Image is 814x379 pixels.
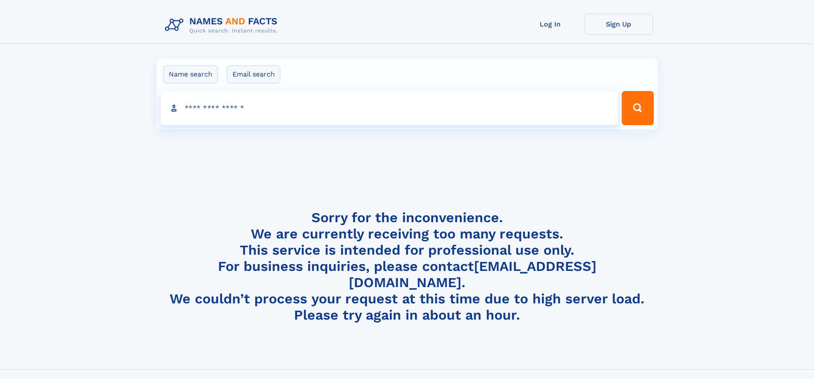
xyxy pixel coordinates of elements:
[162,14,285,37] img: Logo Names and Facts
[162,209,653,323] h4: Sorry for the inconvenience. We are currently receiving too many requests. This service is intend...
[622,91,653,125] button: Search Button
[349,258,597,291] a: [EMAIL_ADDRESS][DOMAIN_NAME]
[227,65,280,83] label: Email search
[163,65,218,83] label: Name search
[585,14,653,35] a: Sign Up
[516,14,585,35] a: Log In
[161,91,618,125] input: search input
